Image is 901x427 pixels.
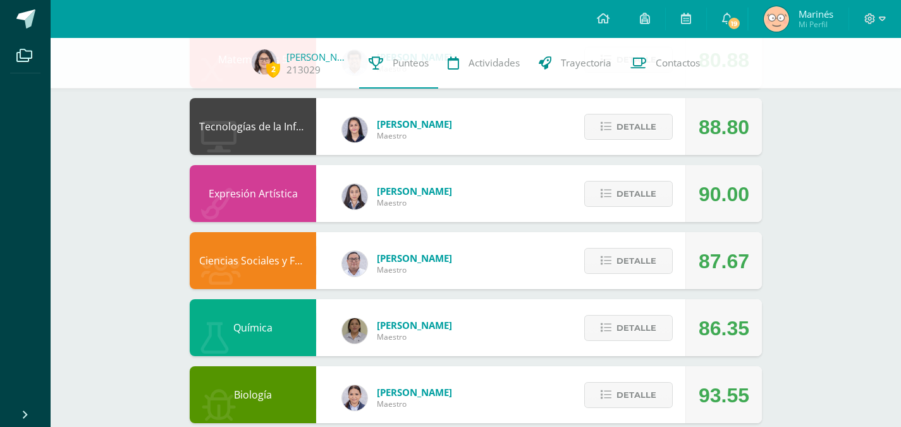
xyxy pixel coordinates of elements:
[359,38,438,89] a: Punteos
[584,248,673,274] button: Detalle
[342,385,367,411] img: 855b3dd62270c154f2b859b7888d8297.png
[266,61,280,77] span: 2
[377,197,452,208] span: Maestro
[699,367,749,424] div: 93.55
[616,316,656,340] span: Detalle
[342,251,367,276] img: 5778bd7e28cf89dedf9ffa8080fc1cd8.png
[799,8,833,20] span: Marinés
[393,56,429,70] span: Punteos
[377,331,452,342] span: Maestro
[438,38,529,89] a: Actividades
[286,63,321,77] a: 213029
[699,300,749,357] div: 86.35
[584,181,673,207] button: Detalle
[699,233,749,290] div: 87.67
[190,366,316,423] div: Biología
[764,6,789,32] img: d0eb4f608a66c2b5d3fe660c3b45bbae.png
[616,249,656,273] span: Detalle
[377,264,452,275] span: Maestro
[190,98,316,155] div: Tecnologías de la Información y la Comunicación 5
[584,382,673,408] button: Detalle
[252,49,277,75] img: 77847ddb6b5b9aa360bda9e432518848.png
[616,383,656,407] span: Detalle
[190,299,316,356] div: Química
[656,56,700,70] span: Contactos
[469,56,520,70] span: Actividades
[377,319,452,331] span: [PERSON_NAME]
[584,114,673,140] button: Detalle
[377,118,452,130] span: [PERSON_NAME]
[529,38,621,89] a: Trayectoria
[342,117,367,142] img: dbcf09110664cdb6f63fe058abfafc14.png
[621,38,709,89] a: Contactos
[377,399,452,409] span: Maestro
[342,184,367,209] img: 35694fb3d471466e11a043d39e0d13e5.png
[377,185,452,197] span: [PERSON_NAME]
[727,16,741,30] span: 19
[616,182,656,206] span: Detalle
[377,252,452,264] span: [PERSON_NAME]
[561,56,611,70] span: Trayectoria
[377,130,452,141] span: Maestro
[699,166,749,223] div: 90.00
[190,165,316,222] div: Expresión Artística
[699,99,749,156] div: 88.80
[342,318,367,343] img: 3af43c4f3931345fadf8ce10480f33e2.png
[616,115,656,139] span: Detalle
[584,315,673,341] button: Detalle
[286,51,350,63] a: [PERSON_NAME]
[799,19,833,30] span: Mi Perfil
[377,386,452,399] span: [PERSON_NAME]
[190,232,316,289] div: Ciencias Sociales y Formación Ciudadana 5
